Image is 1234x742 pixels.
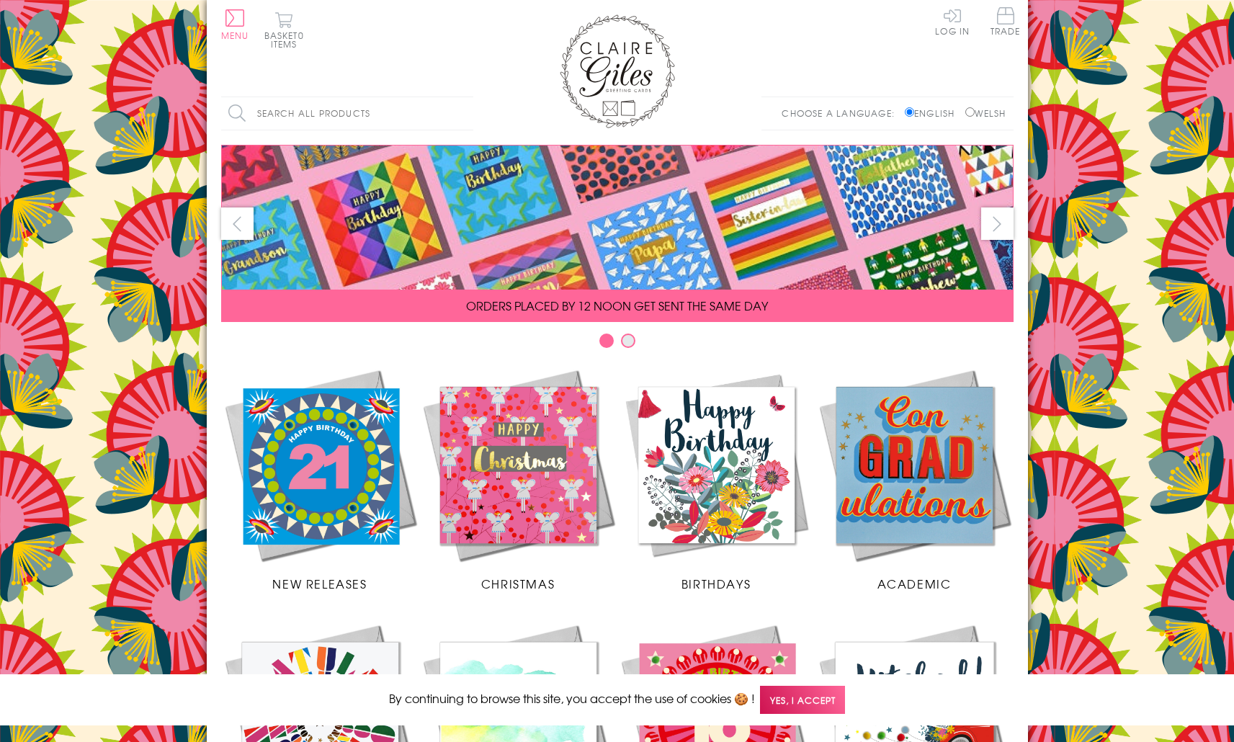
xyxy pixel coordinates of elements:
[264,12,304,48] button: Basket0 items
[760,686,845,714] span: Yes, I accept
[221,207,254,240] button: prev
[965,107,975,117] input: Welsh
[981,207,1014,240] button: next
[621,334,635,348] button: Carousel Page 2
[681,575,751,592] span: Birthdays
[877,575,952,592] span: Academic
[221,333,1014,355] div: Carousel Pagination
[965,107,1006,120] label: Welsh
[905,107,962,120] label: English
[459,97,473,130] input: Search
[991,7,1021,35] span: Trade
[221,97,473,130] input: Search all products
[221,366,419,592] a: New Releases
[481,575,555,592] span: Christmas
[815,366,1014,592] a: Academic
[466,297,768,314] span: ORDERS PLACED BY 12 NOON GET SENT THE SAME DAY
[905,107,914,117] input: English
[271,29,304,50] span: 0 items
[599,334,614,348] button: Carousel Page 1 (Current Slide)
[419,366,617,592] a: Christmas
[991,7,1021,38] a: Trade
[782,107,902,120] p: Choose a language:
[560,14,675,128] img: Claire Giles Greetings Cards
[935,7,970,35] a: Log In
[221,29,249,42] span: Menu
[221,9,249,40] button: Menu
[617,366,815,592] a: Birthdays
[272,575,367,592] span: New Releases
